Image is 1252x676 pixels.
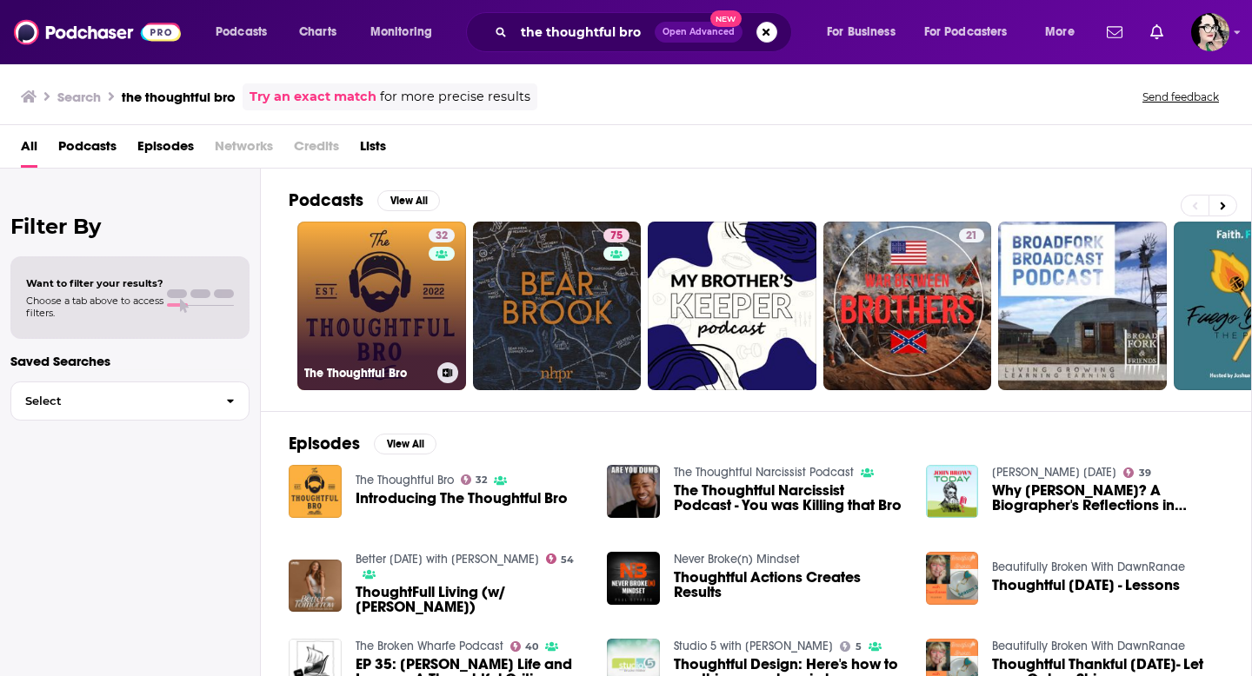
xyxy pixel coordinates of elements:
a: Better Tomorrow with Hannah Brown [356,552,539,567]
span: Charts [299,20,336,44]
a: Beautifully Broken With DawnRanae [992,560,1185,574]
img: Introducing The Thoughtful Bro [289,465,342,518]
span: 21 [966,228,977,245]
span: 32 [476,476,487,484]
a: 21 [959,229,984,242]
a: EpisodesView All [289,433,436,454]
button: open menu [358,18,455,46]
span: ThoughtFull Living (w/ [PERSON_NAME]) [356,585,587,614]
a: 5 [840,641,862,652]
a: Show notifications dropdown [1143,17,1170,47]
span: 40 [525,643,538,651]
h3: the thoughtful bro [122,89,236,105]
button: open menu [203,18,290,46]
a: Thoughtful Thursday - Lessons [992,578,1180,593]
span: Credits [294,132,339,168]
a: 32 [461,474,488,485]
span: More [1045,20,1075,44]
h3: Search [57,89,101,105]
a: Show notifications dropdown [1100,17,1129,47]
a: 40 [510,641,539,652]
img: Why John Brown? A Biographer's Reflections in Response to a Thoughtful Critic [926,465,979,518]
a: Introducing The Thoughtful Bro [356,491,568,506]
a: The Thoughtful Bro [356,473,454,487]
span: Why [PERSON_NAME]? A Biographer's Reflections in Response to a Thoughtful Critic [992,483,1223,513]
a: 21 [823,222,992,390]
a: 32The Thoughtful Bro [297,222,466,390]
span: Monitoring [370,20,432,44]
button: Select [10,381,250,421]
a: PodcastsView All [289,189,440,211]
a: Studio 5 with Brooke Walker [674,639,833,653]
img: The Thoughtful Narcissist Podcast - You was Killing that Bro [607,465,660,518]
a: The Thoughtful Narcissist Podcast [674,465,854,480]
a: Charts [288,18,347,46]
button: View All [374,434,436,454]
a: Episodes [137,132,194,168]
img: Thoughtful Thursday - Lessons [926,552,979,605]
span: For Business [827,20,896,44]
a: The Thoughtful Narcissist Podcast - You was Killing that Bro [674,483,905,513]
span: 39 [1139,469,1151,477]
input: Search podcasts, credits, & more... [514,18,655,46]
span: 75 [610,228,623,245]
img: ThoughtFull Living (w/ Radhi Devlukia-Shetty) [289,560,342,613]
img: User Profile [1191,13,1229,51]
button: Open AdvancedNew [655,22,743,43]
a: All [21,132,37,168]
a: 39 [1123,467,1151,478]
a: Never Broke(n) Mindset [674,552,800,567]
button: Show profile menu [1191,13,1229,51]
span: New [710,10,742,27]
a: 32 [429,229,455,242]
button: open menu [1033,18,1096,46]
button: open menu [913,18,1033,46]
a: Thoughtful Actions Creates Results [674,570,905,600]
h2: Podcasts [289,189,363,211]
span: 54 [561,556,574,564]
img: Podchaser - Follow, Share and Rate Podcasts [14,16,181,49]
a: Beautifully Broken With DawnRanae [992,639,1185,653]
a: The Broken Wharfe Podcast [356,639,503,653]
span: 32 [436,228,448,245]
button: View All [377,190,440,211]
span: Logged in as kdaneman [1191,13,1229,51]
a: 75 [603,229,629,242]
a: 75 [473,222,642,390]
span: for more precise results [380,87,530,107]
h2: Episodes [289,433,360,454]
span: Open Advanced [663,28,735,36]
a: Podcasts [58,132,117,168]
div: Search podcasts, credits, & more... [483,12,809,52]
span: Choose a tab above to access filters. [26,295,163,319]
a: ThoughtFull Living (w/ Radhi Devlukia-Shetty) [356,585,587,614]
span: Podcasts [216,20,267,44]
a: Try an exact match [250,87,376,107]
p: Saved Searches [10,353,250,369]
img: Thoughtful Actions Creates Results [607,552,660,605]
span: Select [11,395,212,407]
button: open menu [815,18,917,46]
h3: The Thoughtful Bro [304,366,430,381]
span: Thoughtful [DATE] - Lessons [992,578,1180,593]
button: Send feedback [1137,89,1224,104]
a: 54 [546,553,575,564]
a: Lists [360,132,386,168]
span: Want to filter your results? [26,277,163,289]
span: Networks [215,132,273,168]
h2: Filter By [10,214,250,239]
